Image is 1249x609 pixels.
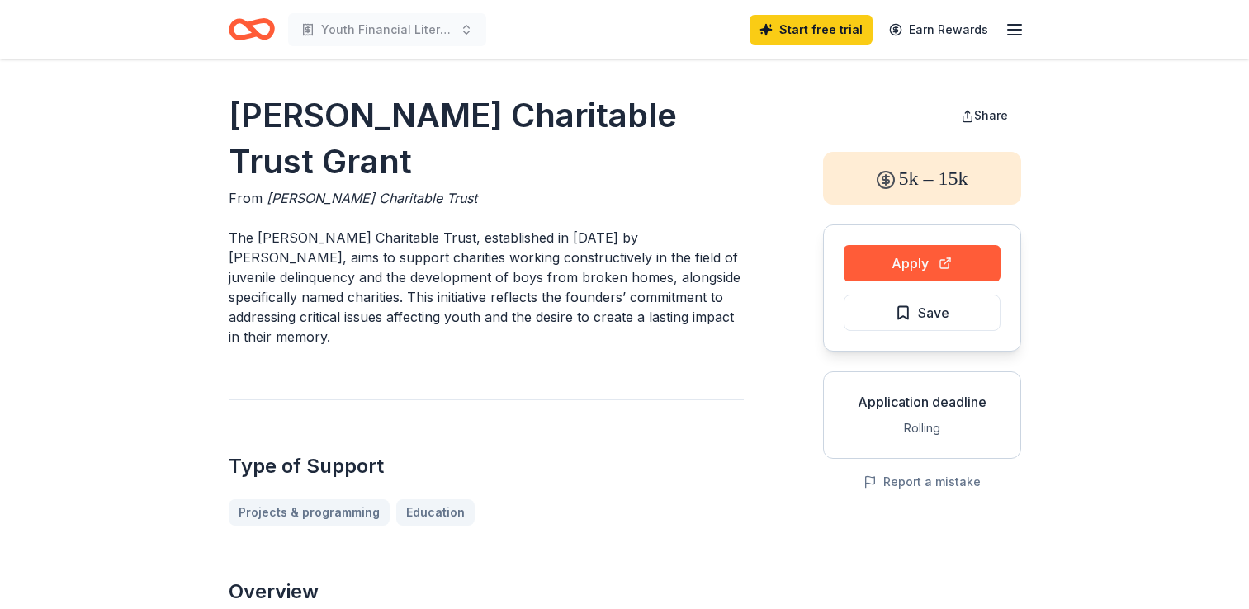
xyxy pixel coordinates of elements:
[321,20,453,40] span: Youth Financial Literacy
[918,302,949,323] span: Save
[229,10,275,49] a: Home
[948,99,1021,132] button: Share
[974,108,1008,122] span: Share
[396,499,475,526] a: Education
[229,453,744,479] h2: Type of Support
[844,295,1001,331] button: Save
[229,92,744,185] h1: [PERSON_NAME] Charitable Trust Grant
[863,472,981,492] button: Report a mistake
[823,152,1021,205] div: 5k – 15k
[288,13,486,46] button: Youth Financial Literacy
[879,15,998,45] a: Earn Rewards
[229,499,390,526] a: Projects & programming
[229,188,744,208] div: From
[844,245,1001,281] button: Apply
[837,418,1007,438] div: Rolling
[837,392,1007,412] div: Application deadline
[229,228,744,347] p: The [PERSON_NAME] Charitable Trust, established in [DATE] by [PERSON_NAME], aims to support chari...
[267,190,477,206] span: [PERSON_NAME] Charitable Trust
[229,578,744,605] h2: Overview
[750,15,873,45] a: Start free trial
